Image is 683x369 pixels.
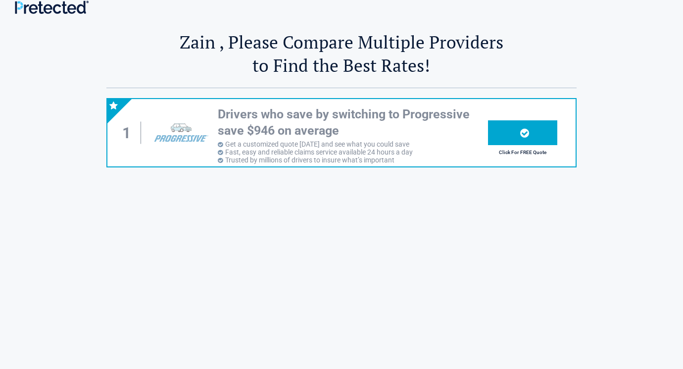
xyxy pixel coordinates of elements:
h3: Drivers who save by switching to Progressive save $946 on average [218,106,488,139]
img: Main Logo [15,0,89,14]
h2: Zain , Please Compare Multiple Providers to Find the Best Rates! [106,30,577,77]
li: Trusted by millions of drivers to insure what’s important [218,156,488,164]
img: progressive's logo [149,117,213,148]
div: 1 [117,122,141,144]
li: Fast, easy and reliable claims service available 24 hours a day [218,148,488,156]
h2: Click For FREE Quote [488,150,557,155]
li: Get a customized quote [DATE] and see what you could save [218,140,488,148]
